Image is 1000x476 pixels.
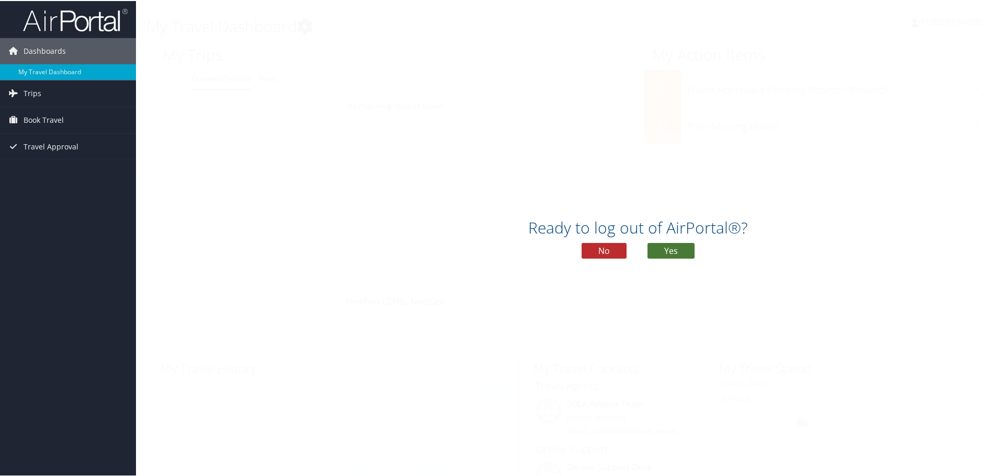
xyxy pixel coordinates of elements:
[24,37,66,63] span: Dashboards
[24,79,41,106] span: Trips
[23,7,128,31] img: airportal-logo.png
[24,106,64,132] span: Book Travel
[647,242,695,258] button: Yes
[582,242,627,258] button: No
[24,133,78,159] span: Travel Approval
